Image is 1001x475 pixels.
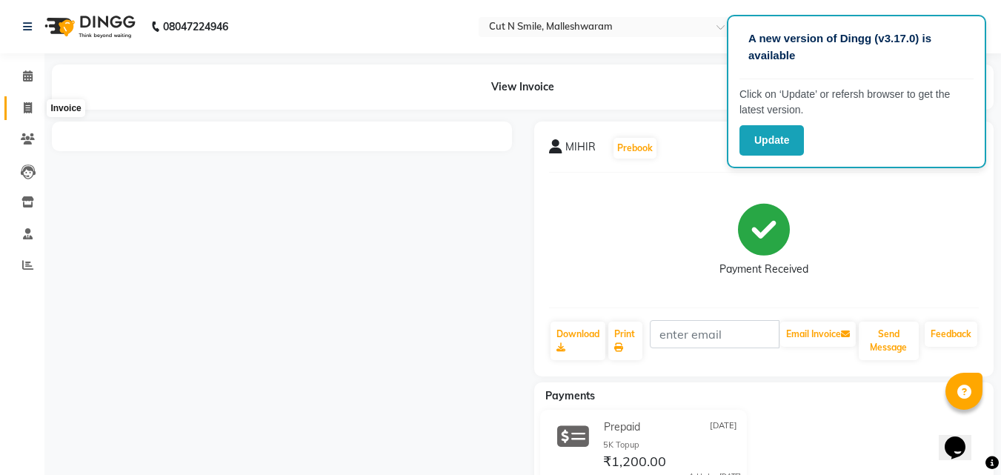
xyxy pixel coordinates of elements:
[650,320,779,348] input: enter email
[613,138,656,159] button: Prebook
[939,416,986,460] iframe: chat widget
[608,322,642,360] a: Print
[925,322,977,347] a: Feedback
[52,64,994,110] div: View Invoice
[739,87,974,118] p: Click on ‘Update’ or refersh browser to get the latest version.
[47,99,84,117] div: Invoice
[748,30,965,64] p: A new version of Dingg (v3.17.0) is available
[603,453,666,474] span: ₹1,200.00
[38,6,139,47] img: logo
[719,262,808,277] div: Payment Received
[545,389,595,402] span: Payments
[710,419,737,435] span: [DATE]
[565,139,596,160] span: MIHIR
[604,419,640,435] span: Prepaid
[859,322,919,360] button: Send Message
[551,322,605,360] a: Download
[780,322,856,347] button: Email Invoice
[163,6,228,47] b: 08047224946
[739,125,804,156] button: Update
[603,439,741,451] div: 5K Topup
